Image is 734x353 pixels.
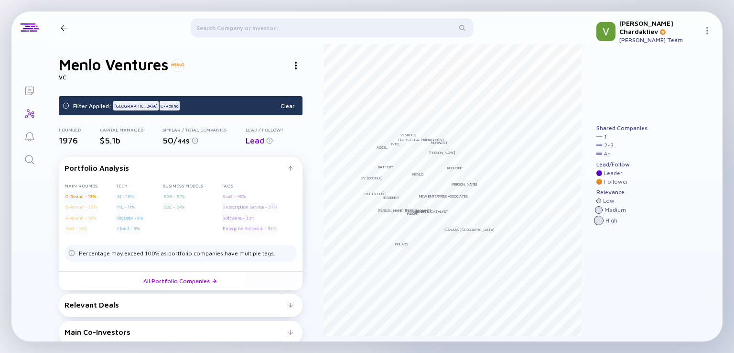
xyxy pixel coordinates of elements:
div: [GEOGRAPHIC_DATA] [113,101,159,110]
a: Search [11,147,47,170]
div: Intel [391,142,400,146]
div: Venrock [400,132,416,137]
div: B2C - 24% [162,202,185,212]
div: Insight [407,211,419,216]
div: C-Round - 13% [65,191,97,201]
img: Investor Actions [295,62,297,69]
div: Low [603,198,615,204]
div: Enterprise Software - 32% [222,224,277,233]
div: Shared Companies [596,125,648,132]
div: 1976 [59,135,100,145]
div: Capital Managed [100,127,162,132]
img: Viktor Profile Picture [596,22,615,41]
div: Accel [377,145,388,150]
div: Founded [59,127,100,132]
div: [PERSON_NAME] Team [619,36,700,44]
div: Lightspeed [365,191,384,196]
h1: Menlo Ventures [59,55,168,74]
div: Cloud - 5% [116,224,140,233]
div: VC [59,74,302,81]
div: Medium [604,207,626,213]
span: Lead [246,135,264,145]
div: Lead/Follow [596,161,648,168]
div: General Catalyst [415,209,448,214]
div: Polaris [395,242,408,246]
div: C-Round [160,101,180,110]
div: Business Models [162,183,222,188]
div: Relevance [596,189,648,196]
div: 2 - 3 [604,142,614,149]
img: Tags Dislacimer info icon [68,250,75,256]
a: Lists [11,78,47,101]
img: Filter State [63,102,69,109]
div: $5.1b [100,135,162,145]
img: Info for Lead / Follow? [266,137,273,144]
div: Redpoint [447,165,463,170]
div: 1 [604,133,607,140]
div: AI - 16% [116,191,135,201]
img: Info for Similar / Total Companies [192,137,198,144]
div: SaaS - 43% [222,191,247,201]
div: [PERSON_NAME] [429,150,455,155]
div: Lead / Follow? [246,127,302,132]
div: 4 + [604,151,611,157]
div: Bessemer [383,195,399,200]
span: 449 [177,137,190,145]
img: Menu [703,27,711,34]
div: [PERSON_NAME] Chardakliev [619,19,700,35]
div: GV (Google) [361,176,383,180]
a: Reminders [11,124,47,147]
div: B-Round - 33% [65,202,97,212]
div: Battery [378,165,393,169]
div: Leader [604,170,623,176]
div: [PERSON_NAME] [451,182,477,187]
div: [PERSON_NAME] [PERSON_NAME] [378,208,431,213]
div: Canaan [GEOGRAPHIC_DATA] [445,227,495,232]
div: Percentage may exceed 100% as portfolio companies have multiple tags. [79,250,275,257]
a: Investor Map [11,101,47,124]
div: Main rounds [65,183,116,188]
div: New Enterprise Associates [419,194,468,199]
div: Menlo [412,172,423,176]
div: Filter Applied: [73,99,277,112]
div: High [605,217,617,224]
div: Clear [277,100,299,111]
div: B2B - 61% [162,191,185,201]
div: Tags [222,183,297,188]
div: A-Round - 30% [65,213,97,222]
div: Subscription Service - 37% [222,202,278,212]
div: Similar / Total Companies [162,127,246,132]
div: Tiger Global Management [398,137,444,142]
div: Software - 33% [222,213,255,222]
a: All Portfolio Companies [59,271,302,290]
div: Follower [604,178,628,185]
div: Relevant Deals [65,300,288,309]
div: Norwest [431,140,448,145]
div: Main Co-Investors [65,328,288,336]
span: 50 / [162,135,190,145]
div: Tech [116,183,162,188]
div: Seed - 20% [65,224,88,233]
div: BigData - 8% [116,213,144,222]
div: Portfolio Analysis [65,164,288,172]
div: ML - 11% [116,202,135,212]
